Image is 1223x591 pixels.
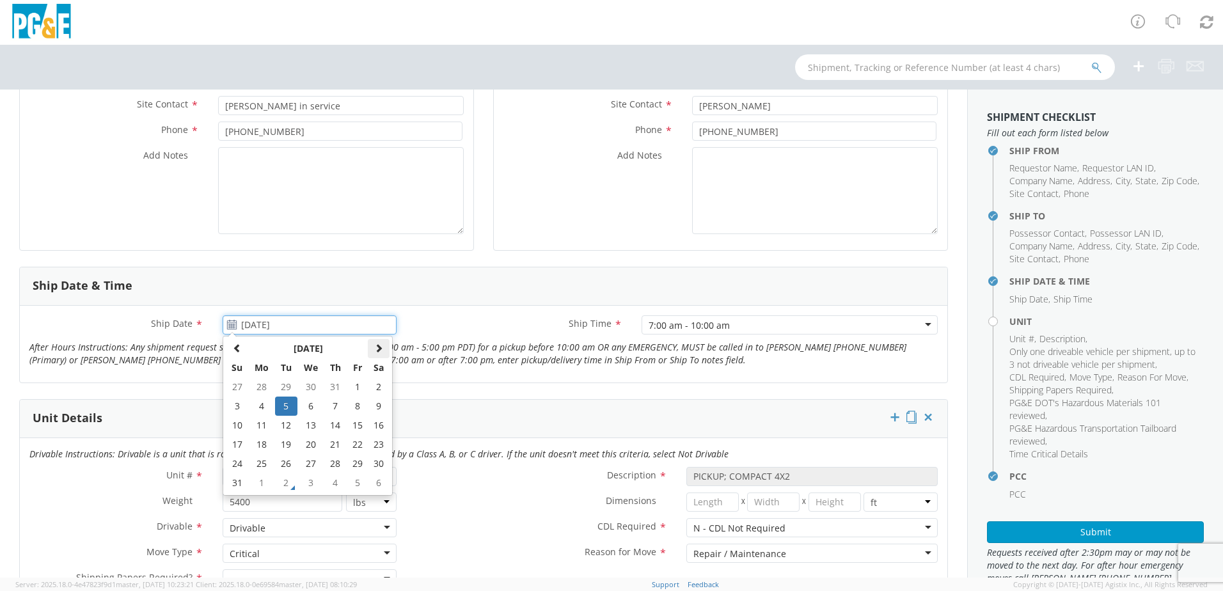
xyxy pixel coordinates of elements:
li: , [1009,253,1061,265]
span: Shipping Papers Required? [76,571,193,583]
td: 5 [347,473,368,492]
td: 25 [248,454,275,473]
td: 28 [248,377,275,397]
td: 2 [275,473,297,492]
td: 24 [226,454,248,473]
li: , [1009,293,1050,306]
li: , [1039,333,1087,345]
span: Time Critical Details [1009,448,1088,460]
span: Phone [635,123,662,136]
td: 5 [275,397,297,416]
td: 30 [297,377,324,397]
td: 23 [368,435,390,454]
h4: Ship Date & Time [1009,276,1204,286]
span: Requests received after 2:30pm may or may not be moved to the next day. For after hour emergency ... [987,546,1204,585]
li: , [1078,240,1112,253]
li: , [1009,422,1201,448]
span: Possessor Contact [1009,227,1085,239]
span: Unit # [1009,333,1034,345]
span: X [739,492,748,512]
span: Phone [161,123,188,136]
span: Site Contact [137,98,188,110]
input: Width [747,492,800,512]
td: 29 [275,377,297,397]
th: Fr [347,358,368,377]
span: Ship Time [569,317,611,329]
span: Move Type [1069,371,1112,383]
th: Sa [368,358,390,377]
td: 1 [248,473,275,492]
h4: Ship To [1009,211,1204,221]
td: 31 [324,377,346,397]
td: 14 [324,416,346,435]
span: Server: 2025.18.0-4e47823f9d1 [15,579,194,589]
h3: Ship Date & Time [33,280,132,292]
span: Requestor LAN ID [1082,162,1154,174]
td: 18 [248,435,275,454]
span: Add Notes [143,149,188,161]
li: , [1009,333,1036,345]
li: , [1162,175,1199,187]
span: master, [DATE] 10:23:21 [116,579,194,589]
div: Drivable [230,522,265,535]
td: 11 [248,416,275,435]
span: Site Contact [1009,253,1059,265]
h4: Unit [1009,317,1204,326]
li: , [1009,397,1201,422]
li: , [1082,162,1156,175]
td: 9 [368,397,390,416]
span: CDL Required [1009,371,1064,383]
a: Feedback [688,579,719,589]
li: , [1116,240,1132,253]
span: State [1135,240,1156,252]
span: City [1116,240,1130,252]
span: Site Contact [1009,187,1059,200]
span: Company Name [1009,175,1073,187]
td: 15 [347,416,368,435]
li: , [1069,371,1114,384]
td: 27 [297,454,324,473]
th: Su [226,358,248,377]
td: 3 [226,397,248,416]
span: Description [1039,333,1085,345]
th: We [297,358,324,377]
span: PG&E Hazardous Transportation Tailboard reviewed [1009,422,1176,447]
div: 7:00 am - 10:00 am [649,319,730,332]
td: 6 [297,397,324,416]
span: Zip Code [1162,175,1197,187]
h4: PCC [1009,471,1204,481]
span: X [800,492,809,512]
img: pge-logo-06675f144f4cfa6a6814.png [10,4,74,42]
input: Height [809,492,861,512]
span: Zip Code [1162,240,1197,252]
span: Site Contact [611,98,662,110]
th: Select Month [248,339,368,358]
span: master, [DATE] 08:10:29 [279,579,357,589]
td: 13 [297,416,324,435]
i: Drivable Instructions: Drivable is a unit that is roadworthy and can be driven over the road by a... [29,448,729,460]
span: Description [607,469,656,481]
td: 8 [347,397,368,416]
td: 2 [368,377,390,397]
strong: Shipment Checklist [987,110,1096,124]
h3: Unit Details [33,412,102,425]
span: Phone [1064,253,1089,265]
span: Reason for Move [585,546,656,558]
i: After Hours Instructions: Any shipment request submitted after normal business hours (7:00 am - 5... [29,341,906,366]
span: Phone [1064,187,1089,200]
span: Only one driveable vehicle per shipment, up to 3 not driveable vehicle per shipment [1009,345,1195,370]
li: , [1135,240,1158,253]
td: 12 [275,416,297,435]
li: , [1116,175,1132,187]
h4: Ship From [1009,146,1204,155]
div: N - CDL Not Required [693,522,785,535]
th: Th [324,358,346,377]
span: Previous Month [233,343,242,352]
li: , [1009,384,1114,397]
li: , [1090,227,1164,240]
span: Requestor Name [1009,162,1077,174]
td: 4 [248,397,275,416]
td: 22 [347,435,368,454]
span: Client: 2025.18.0-0e69584 [196,579,357,589]
td: 3 [297,473,324,492]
